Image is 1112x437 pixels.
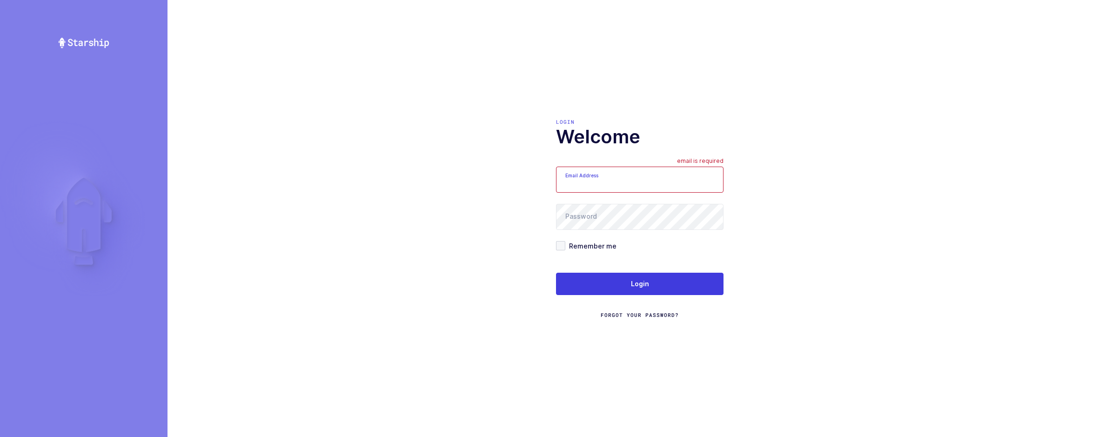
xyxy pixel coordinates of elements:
img: Starship [58,37,110,48]
a: Forgot Your Password? [601,311,679,319]
div: email is required [677,157,723,167]
input: Email Address [556,167,723,193]
div: Login [556,118,723,126]
span: Remember me [565,242,616,250]
span: Login [631,279,649,289]
button: Login [556,273,723,295]
h1: Welcome [556,126,723,148]
input: Password [556,204,723,230]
